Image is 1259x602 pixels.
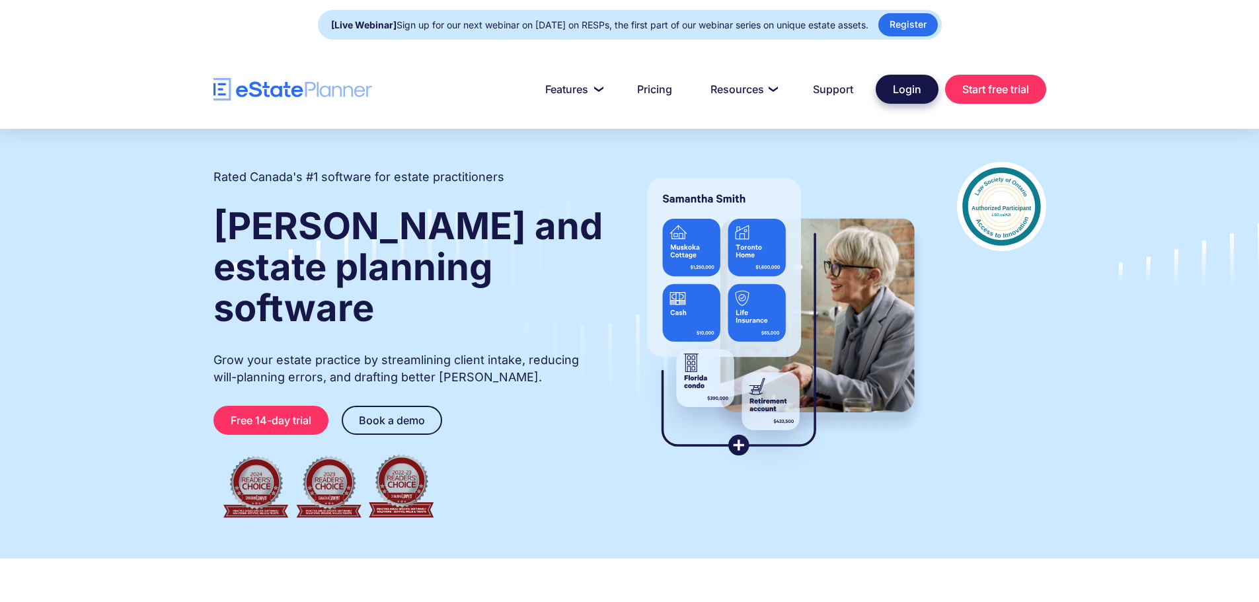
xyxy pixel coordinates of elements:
[342,406,442,435] a: Book a demo
[213,352,605,386] p: Grow your estate practice by streamlining client intake, reducing will-planning errors, and draft...
[213,78,372,101] a: home
[529,76,615,102] a: Features
[631,162,931,472] img: estate planner showing wills to their clients, using eState Planner, a leading estate planning so...
[945,75,1046,104] a: Start free trial
[213,204,603,330] strong: [PERSON_NAME] and estate planning software
[878,13,938,36] a: Register
[621,76,688,102] a: Pricing
[213,169,504,186] h2: Rated Canada's #1 software for estate practitioners
[331,19,397,30] strong: [Live Webinar]
[695,76,790,102] a: Resources
[876,75,938,104] a: Login
[213,406,328,435] a: Free 14-day trial
[797,76,869,102] a: Support
[331,16,868,34] div: Sign up for our next webinar on [DATE] on RESPs, the first part of our webinar series on unique e...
